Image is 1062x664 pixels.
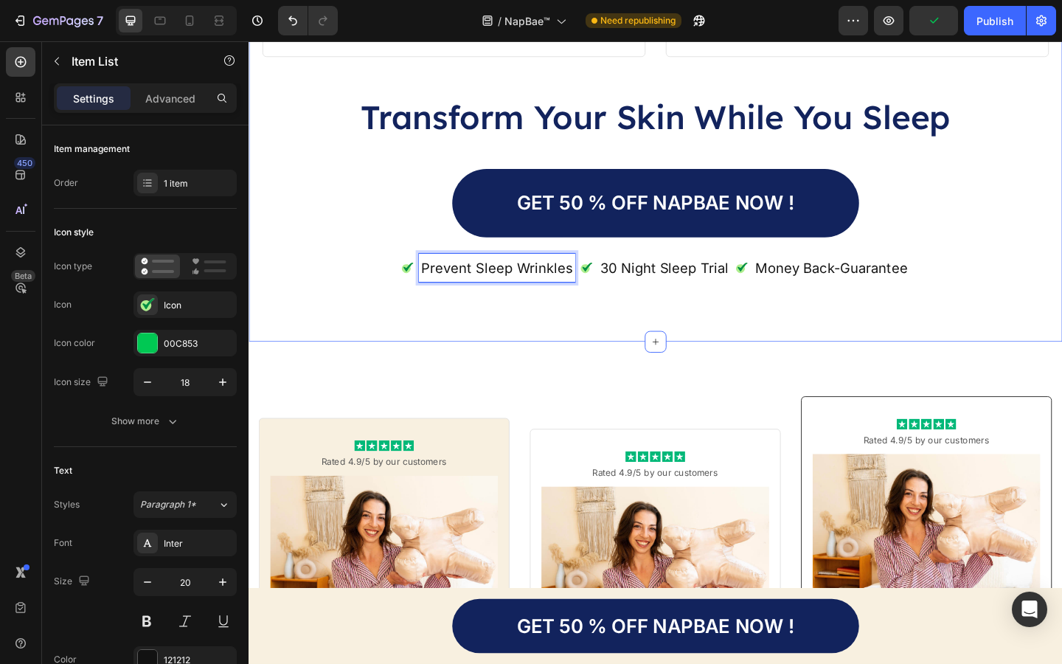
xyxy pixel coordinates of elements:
[15,58,870,106] h2: Transform Your Skin While You Sleep
[72,52,197,70] p: Item List
[187,233,353,260] p: Prevent Sleep Wrinkles
[133,491,237,518] button: Paragraph 1*
[278,6,338,35] div: Undo/Redo
[1012,592,1047,627] div: Open Intercom Messenger
[54,226,94,239] div: Icon style
[54,142,130,156] div: Item management
[14,157,35,169] div: 450
[964,6,1026,35] button: Publish
[164,299,233,312] div: Icon
[54,498,80,511] div: Styles
[551,233,717,260] p: Money Back-Guarantee
[54,536,72,550] div: Font
[54,336,95,350] div: Icon color
[54,572,93,592] div: Size
[291,163,594,189] p: GET 50 % OFF NapBae NOW !
[54,408,237,435] button: Show more
[221,139,664,213] a: GET 50 % OFF NapBae NOW !
[615,426,860,441] p: Rated 4.9/5 by our customers
[140,498,196,511] span: Paragraph 1*
[54,373,111,392] div: Icon size
[97,12,103,30] p: 7
[291,623,594,649] p: GET 50 % OFF NapBae NOW !
[145,91,195,106] p: Advanced
[6,6,110,35] button: 7
[164,537,233,550] div: Inter
[498,13,502,29] span: /
[11,270,35,282] div: Beta
[54,260,92,273] div: Icon type
[25,450,270,465] p: Rated 4.9/5 by our customers
[976,13,1013,29] div: Publish
[164,177,233,190] div: 1 item
[320,462,565,477] p: Rated 4.9/5 by our customers
[111,414,180,429] div: Show more
[164,337,233,350] div: 00C853
[249,41,1062,664] iframe: Design area
[54,464,72,477] div: Text
[504,13,550,29] span: NapBae™
[54,298,72,311] div: Icon
[73,91,114,106] p: Settings
[54,176,78,190] div: Order
[185,231,355,262] div: Rich Text Editor. Editing area: main
[600,14,676,27] span: Need republishing
[382,233,521,260] p: 30 Night Sleep Trial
